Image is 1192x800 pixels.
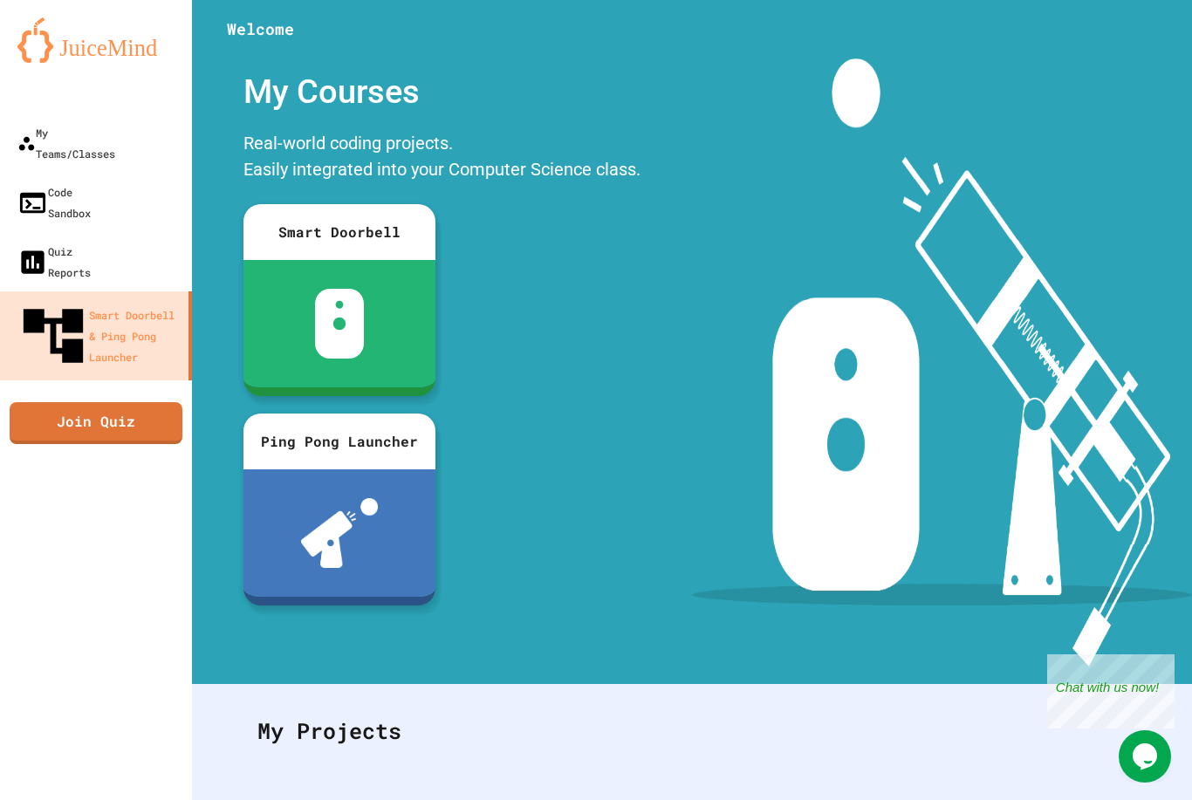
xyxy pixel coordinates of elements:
div: Ping Pong Launcher [243,414,435,469]
div: Smart Doorbell & Ping Pong Launcher [17,300,182,372]
iframe: chat widget [1119,730,1175,783]
div: Smart Doorbell [243,204,435,260]
div: My Courses [235,58,649,126]
div: Quiz Reports [17,241,91,283]
img: sdb-white.svg [315,289,365,359]
div: Code Sandbox [17,181,91,223]
div: My Teams/Classes [17,122,115,164]
div: Real-world coding projects. Easily integrated into your Computer Science class. [235,126,649,191]
img: ppl-with-ball.png [301,498,379,568]
div: My Projects [240,697,1144,765]
a: Join Quiz [10,402,182,444]
img: logo-orange.svg [17,17,175,63]
img: banner-image-my-projects.png [692,58,1192,667]
iframe: chat widget [1047,654,1175,728]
